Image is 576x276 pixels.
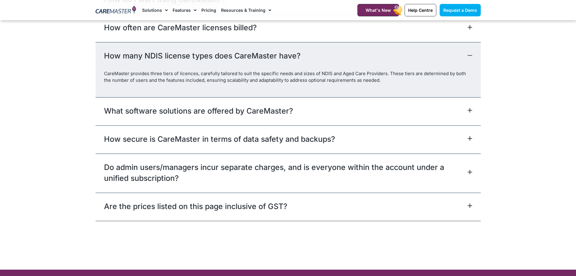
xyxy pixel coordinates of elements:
[104,70,472,84] p: CareMaster provides three tiers of licences, carefully tailored to suit the specific needs and si...
[96,97,481,125] div: What software solutions are offered by CareMaster?
[104,105,293,116] a: What software solutions are offered by CareMaster?
[96,154,481,193] div: Do admin users/managers incur separate charges, and is everyone within the account under a unifie...
[104,22,257,33] a: How often are CareMaster licenses billed?
[408,8,433,13] span: Help Centre
[443,8,477,13] span: Request a Demo
[96,14,481,42] div: How often are CareMaster licenses billed?
[96,6,136,15] img: CareMaster Logo
[405,4,436,16] a: Help Centre
[104,50,301,61] a: How many NDIS license types does CareMaster have?
[440,4,481,16] a: Request a Demo
[96,42,481,70] div: How many NDIS license types does CareMaster have?
[366,8,391,13] span: What's New
[96,193,481,221] div: Are the prices listed on this page inclusive of GST?
[104,134,335,145] a: How secure is CareMaster in terms of data safety and backups?
[104,201,287,212] a: Are the prices listed on this page inclusive of GST?
[104,162,466,184] a: Do admin users/managers incur separate charges, and is everyone within the account under a unifie...
[96,125,481,154] div: How secure is CareMaster in terms of data safety and backups?
[96,70,481,97] div: How many NDIS license types does CareMaster have?
[357,4,399,16] a: What's New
